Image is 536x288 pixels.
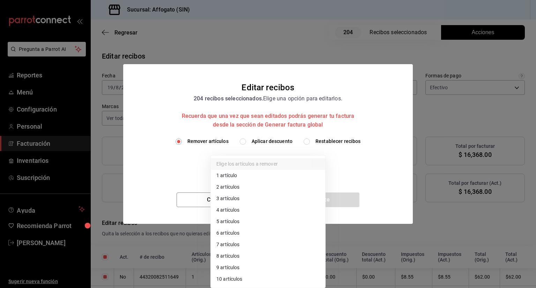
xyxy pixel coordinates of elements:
li: 9 artículos [211,262,325,273]
li: 5 artículos [211,216,325,227]
li: 3 artículos [211,193,325,204]
li: 1 artículo [211,170,325,181]
li: 10 artículos [211,273,325,285]
li: 7 artículos [211,239,325,250]
li: 6 artículos [211,227,325,239]
li: 2 artículos [211,181,325,193]
li: 4 artículos [211,204,325,216]
li: 8 artículos [211,250,325,262]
